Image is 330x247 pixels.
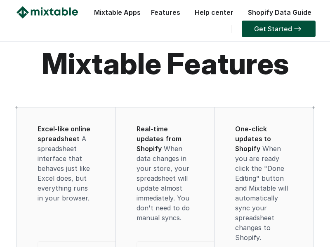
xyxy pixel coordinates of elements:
[137,125,181,153] span: Real-time updates from Shopify
[292,26,303,31] img: arrow-right.svg
[242,21,316,37] a: Get Started
[90,6,141,23] div: Mixtable Apps
[147,8,184,16] a: Features
[16,25,313,107] h1: Mixtable features
[16,6,78,19] img: Mixtable logo
[38,125,90,143] span: Excel-like online spreadsheet
[235,125,271,153] span: One-click updates to Shopify
[191,8,238,16] a: Help center
[244,8,316,16] a: Shopify Data Guide
[38,135,90,202] span: A spreadsheet interface that behaves just like Excel does, but everything runs in your browser.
